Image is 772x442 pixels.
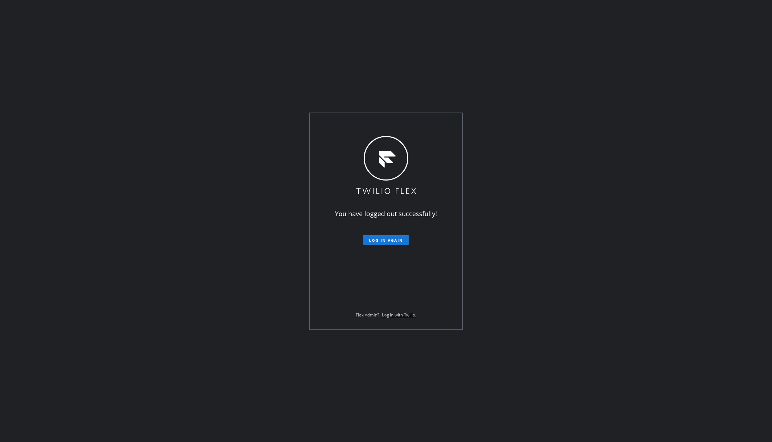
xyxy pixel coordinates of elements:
[382,312,416,318] a: Log in with Twilio.
[356,312,379,318] span: Flex Admin?
[335,209,437,218] span: You have logged out successfully!
[369,238,403,243] span: Log in again
[363,235,409,245] button: Log in again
